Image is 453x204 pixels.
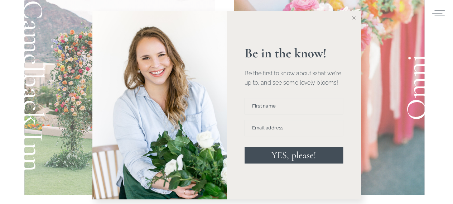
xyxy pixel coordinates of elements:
span: Subscribe [204,28,233,32]
button: Subscribe [196,22,241,38]
p: Be the first to know about what we're up to, and see some lovely blooms! [245,69,343,87]
span: YES, please! [271,150,316,161]
button: YES, please! [245,147,343,163]
p: Be in the know! [245,47,343,60]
